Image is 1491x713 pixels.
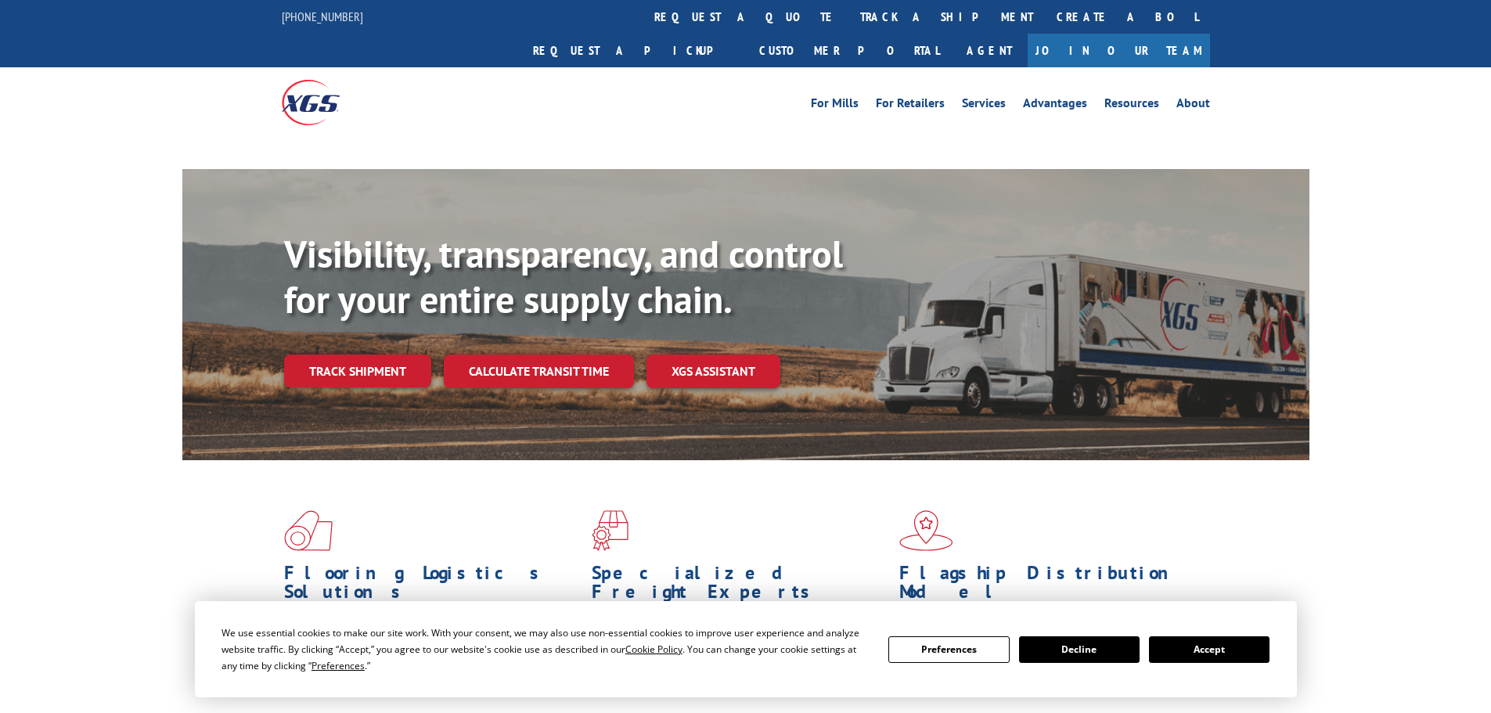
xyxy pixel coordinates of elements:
[195,601,1297,697] div: Cookie Consent Prompt
[899,510,953,551] img: xgs-icon-flagship-distribution-model-red
[1104,97,1159,114] a: Resources
[1023,97,1087,114] a: Advantages
[646,355,780,388] a: XGS ASSISTANT
[592,564,888,609] h1: Specialized Freight Experts
[625,643,682,656] span: Cookie Policy
[876,97,945,114] a: For Retailers
[284,229,843,323] b: Visibility, transparency, and control for your entire supply chain.
[951,34,1028,67] a: Agent
[521,34,747,67] a: Request a pickup
[1149,636,1270,663] button: Accept
[811,97,859,114] a: For Mills
[284,355,431,387] a: Track shipment
[221,625,870,674] div: We use essential cookies to make our site work. With your consent, we may also use non-essential ...
[888,636,1009,663] button: Preferences
[962,97,1006,114] a: Services
[1176,97,1210,114] a: About
[312,659,365,672] span: Preferences
[592,510,628,551] img: xgs-icon-focused-on-flooring-red
[747,34,951,67] a: Customer Portal
[284,564,580,609] h1: Flooring Logistics Solutions
[284,510,333,551] img: xgs-icon-total-supply-chain-intelligence-red
[899,564,1195,609] h1: Flagship Distribution Model
[1028,34,1210,67] a: Join Our Team
[1019,636,1140,663] button: Decline
[282,9,363,24] a: [PHONE_NUMBER]
[444,355,634,388] a: Calculate transit time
